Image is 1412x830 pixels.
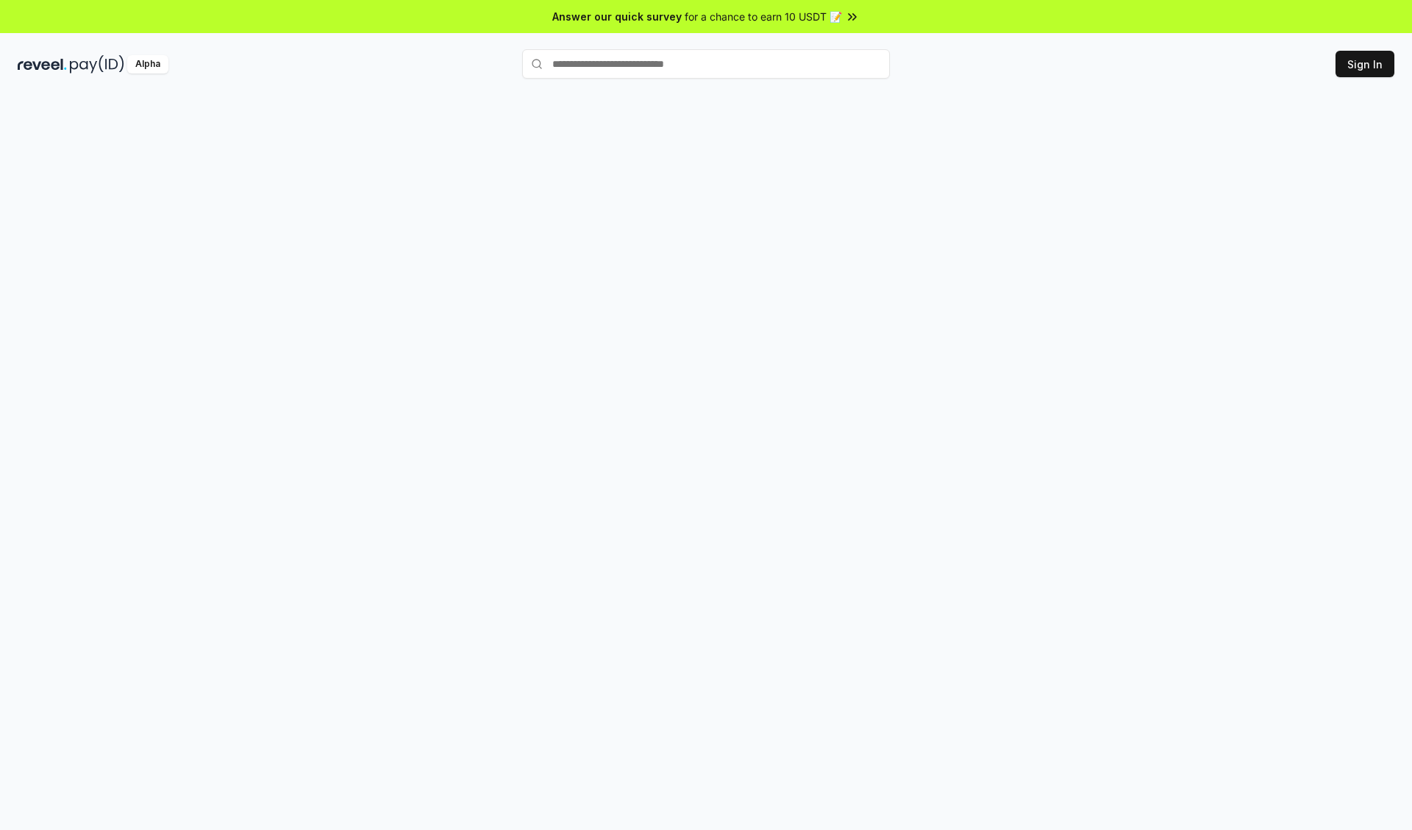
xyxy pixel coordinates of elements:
span: for a chance to earn 10 USDT 📝 [685,9,842,24]
img: reveel_dark [18,55,67,74]
div: Alpha [127,55,168,74]
span: Answer our quick survey [552,9,682,24]
img: pay_id [70,55,124,74]
button: Sign In [1336,51,1394,77]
